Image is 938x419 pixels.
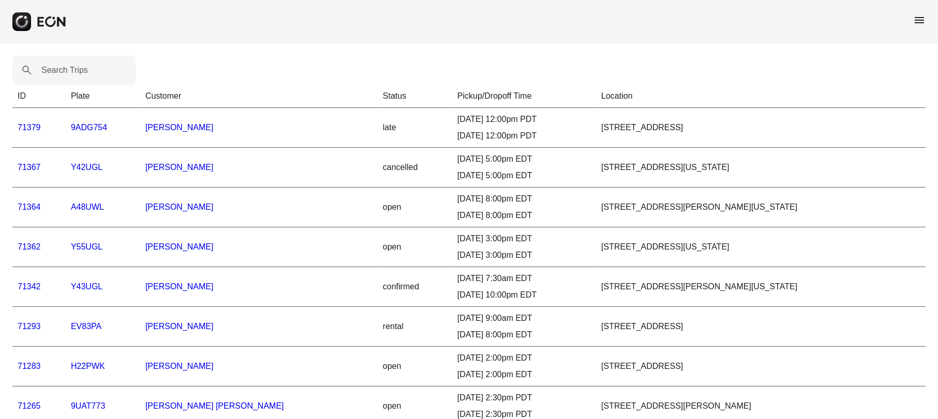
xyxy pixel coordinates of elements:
[457,193,591,205] div: [DATE] 8:00pm EDT
[71,322,101,331] a: EV83PA
[457,113,591,126] div: [DATE] 12:00pm PDT
[18,322,41,331] a: 71293
[457,368,591,381] div: [DATE] 2:00pm EDT
[378,108,452,148] td: late
[457,153,591,165] div: [DATE] 5:00pm EDT
[596,307,926,347] td: [STREET_ADDRESS]
[18,242,41,251] a: 71362
[378,148,452,188] td: cancelled
[457,312,591,324] div: [DATE] 9:00am EDT
[140,85,378,108] th: Customer
[378,347,452,386] td: open
[71,282,102,291] a: Y43UGL
[145,362,214,370] a: [PERSON_NAME]
[596,188,926,227] td: [STREET_ADDRESS][PERSON_NAME][US_STATE]
[378,85,452,108] th: Status
[457,209,591,222] div: [DATE] 8:00pm EDT
[378,227,452,267] td: open
[71,242,102,251] a: Y55UGL
[41,64,88,76] label: Search Trips
[145,203,214,211] a: [PERSON_NAME]
[596,85,926,108] th: Location
[596,108,926,148] td: [STREET_ADDRESS]
[18,123,41,132] a: 71379
[18,362,41,370] a: 71283
[457,130,591,142] div: [DATE] 12:00pm PDT
[145,163,214,172] a: [PERSON_NAME]
[457,352,591,364] div: [DATE] 2:00pm EDT
[71,203,104,211] a: A48UWL
[457,392,591,404] div: [DATE] 2:30pm PDT
[145,123,214,132] a: [PERSON_NAME]
[457,289,591,301] div: [DATE] 10:00pm EDT
[596,148,926,188] td: [STREET_ADDRESS][US_STATE]
[18,163,41,172] a: 71367
[452,85,596,108] th: Pickup/Dropoff Time
[71,163,102,172] a: Y42UGL
[913,14,926,26] span: menu
[145,401,284,410] a: [PERSON_NAME] [PERSON_NAME]
[378,188,452,227] td: open
[457,169,591,182] div: [DATE] 5:00pm EDT
[71,362,105,370] a: H22PWK
[12,85,66,108] th: ID
[378,267,452,307] td: confirmed
[596,227,926,267] td: [STREET_ADDRESS][US_STATE]
[145,242,214,251] a: [PERSON_NAME]
[71,401,105,410] a: 9UAT773
[596,267,926,307] td: [STREET_ADDRESS][PERSON_NAME][US_STATE]
[18,401,41,410] a: 71265
[378,307,452,347] td: rental
[457,249,591,261] div: [DATE] 3:00pm EDT
[18,203,41,211] a: 71364
[457,272,591,285] div: [DATE] 7:30am EDT
[145,322,214,331] a: [PERSON_NAME]
[596,347,926,386] td: [STREET_ADDRESS]
[66,85,140,108] th: Plate
[145,282,214,291] a: [PERSON_NAME]
[457,329,591,341] div: [DATE] 8:00pm EDT
[457,232,591,245] div: [DATE] 3:00pm EDT
[18,282,41,291] a: 71342
[71,123,107,132] a: 9ADG754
